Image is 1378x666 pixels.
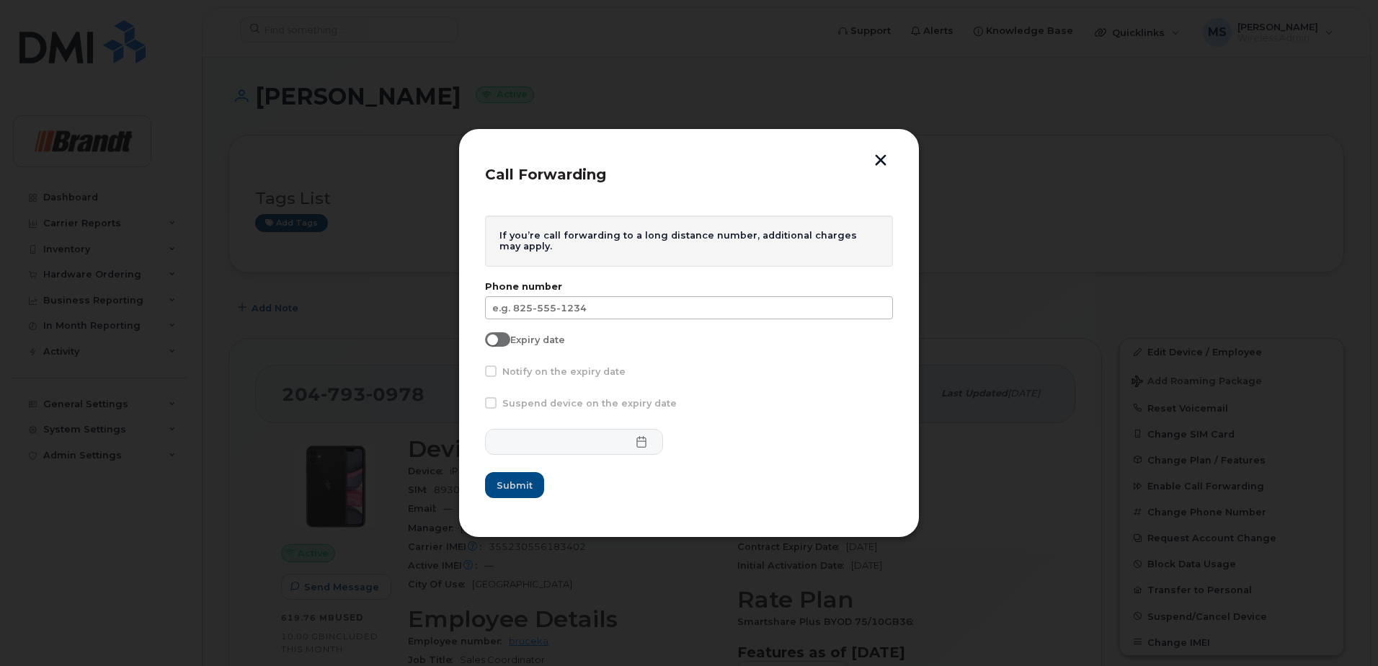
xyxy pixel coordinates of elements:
span: Submit [497,479,533,492]
input: Expiry date [485,332,497,344]
input: e.g. 825-555-1234 [485,296,893,319]
div: If you’re call forwarding to a long distance number, additional charges may apply. [485,216,893,267]
span: Expiry date [510,334,565,345]
span: Call Forwarding [485,166,606,183]
label: Phone number [485,281,893,292]
button: Submit [485,472,544,498]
